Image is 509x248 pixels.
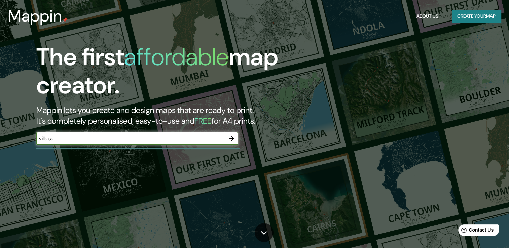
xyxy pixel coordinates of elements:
[124,41,229,73] h1: affordable
[62,17,68,23] img: mappin-pin
[36,105,291,126] h2: Mappin lets you create and design maps that are ready to print. It's completely personalised, eas...
[194,116,212,126] h5: FREE
[452,10,501,23] button: Create yourmap
[449,222,502,241] iframe: Help widget launcher
[36,43,291,105] h1: The first map creator.
[414,10,441,23] button: About Us
[36,135,225,142] input: Choose your favourite place
[8,7,62,26] h3: Mappin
